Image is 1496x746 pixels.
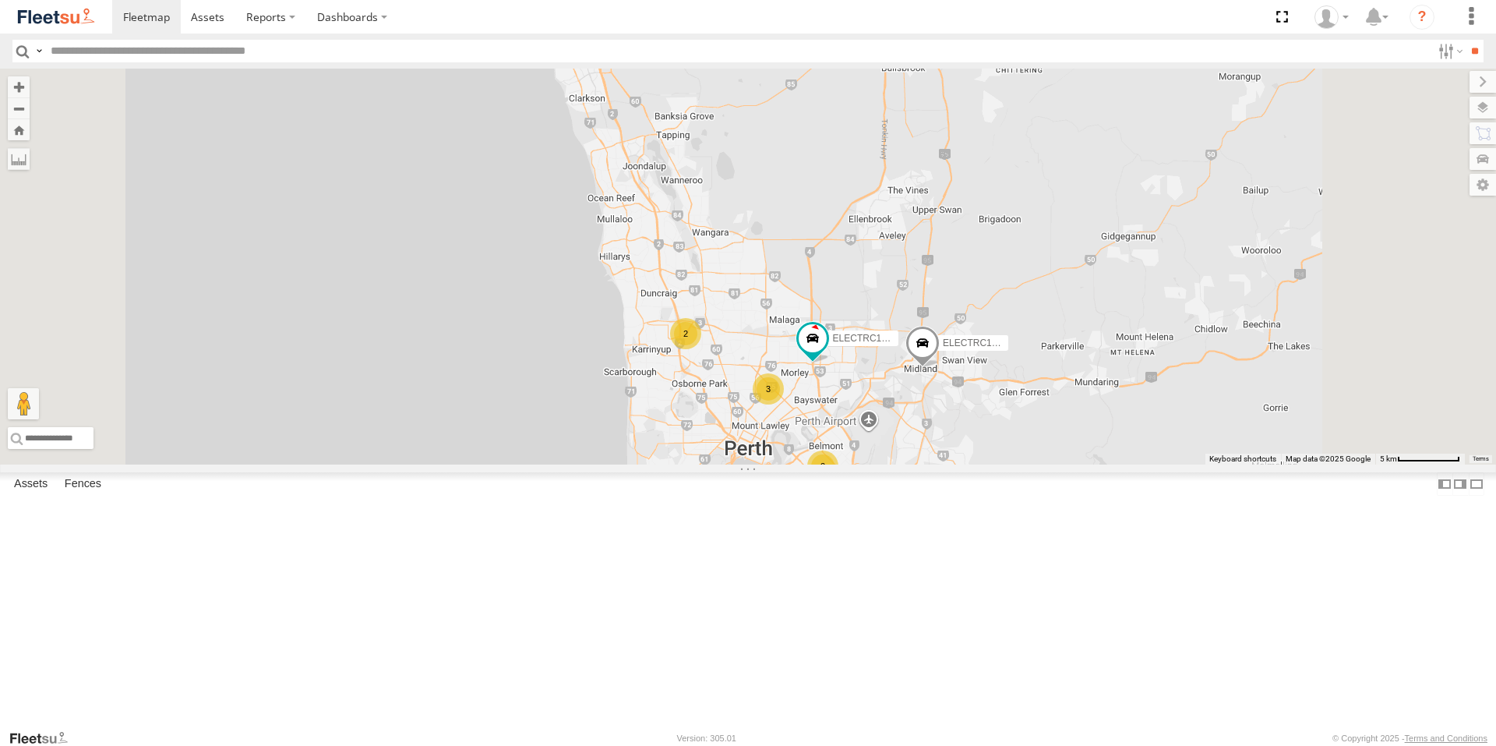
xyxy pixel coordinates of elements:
div: 3 [753,373,784,405]
label: Search Query [33,40,45,62]
div: 2 [807,451,838,482]
a: Terms and Conditions [1405,734,1487,743]
label: Measure [8,148,30,170]
button: Drag Pegman onto the map to open Street View [8,388,39,419]
label: Search Filter Options [1432,40,1466,62]
i: ? [1410,5,1434,30]
img: fleetsu-logo-horizontal.svg [16,6,97,27]
button: Keyboard shortcuts [1209,454,1276,465]
label: Assets [6,473,55,495]
div: 2 [670,318,701,349]
div: Version: 305.01 [677,734,736,743]
button: Zoom in [8,76,30,97]
div: © Copyright 2025 - [1332,734,1487,743]
a: Terms [1473,456,1489,462]
label: Map Settings [1470,174,1496,196]
span: ELECTRC12 - [PERSON_NAME] [943,338,1082,349]
a: Visit our Website [9,730,80,746]
span: Map data ©2025 Google [1286,454,1371,463]
button: Map scale: 5 km per 77 pixels [1375,454,1465,465]
label: Hide Summary Table [1469,472,1484,495]
label: Fences [57,473,109,495]
span: ELECTRC16 - [PERSON_NAME] [833,333,972,344]
label: Dock Summary Table to the Right [1452,472,1468,495]
label: Dock Summary Table to the Left [1437,472,1452,495]
span: 5 km [1380,454,1397,463]
button: Zoom Home [8,119,30,140]
div: Wayne Betts [1309,5,1354,29]
button: Zoom out [8,97,30,119]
